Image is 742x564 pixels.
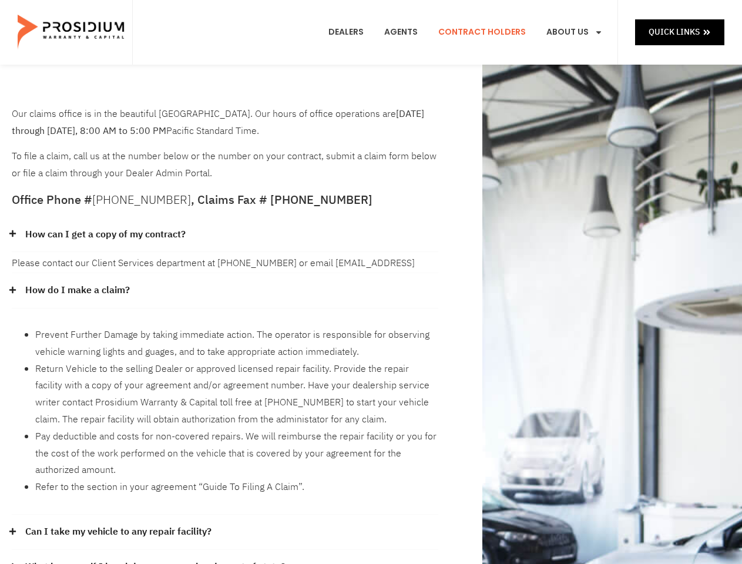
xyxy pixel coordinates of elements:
div: How do I make a claim? [12,273,438,308]
p: Our claims office is in the beautiful [GEOGRAPHIC_DATA]. Our hours of office operations are Pacif... [12,106,438,140]
div: How do I make a claim? [12,308,438,515]
div: Can I take my vehicle to any repair facility? [12,515,438,550]
a: Can I take my vehicle to any repair facility? [25,523,211,540]
a: Contract Holders [429,11,535,54]
a: [PHONE_NUMBER] [92,191,191,209]
div: To file a claim, call us at the number below or the number on your contract, submit a claim form ... [12,106,438,182]
a: Agents [375,11,427,54]
a: How do I make a claim? [25,282,130,299]
a: How can I get a copy of my contract? [25,226,186,243]
li: Refer to the section in your agreement “Guide To Filing A Claim”. [35,479,438,496]
li: Prevent Further Damage by taking immediate action. The operator is responsible for observing vehi... [35,327,438,361]
a: Quick Links [635,19,724,45]
div: How can I get a copy of my contract? [12,217,438,253]
nav: Menu [320,11,612,54]
a: Dealers [320,11,372,54]
li: Return Vehicle to the selling Dealer or approved licensed repair facility. Provide the repair fac... [35,361,438,428]
li: Pay deductible and costs for non-covered repairs. We will reimburse the repair facility or you fo... [35,428,438,479]
b: [DATE] through [DATE], 8:00 AM to 5:00 PM [12,107,424,138]
a: About Us [538,11,612,54]
span: Quick Links [649,25,700,39]
div: How can I get a copy of my contract? [12,252,438,273]
h5: Office Phone # , Claims Fax # [PHONE_NUMBER] [12,194,438,206]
